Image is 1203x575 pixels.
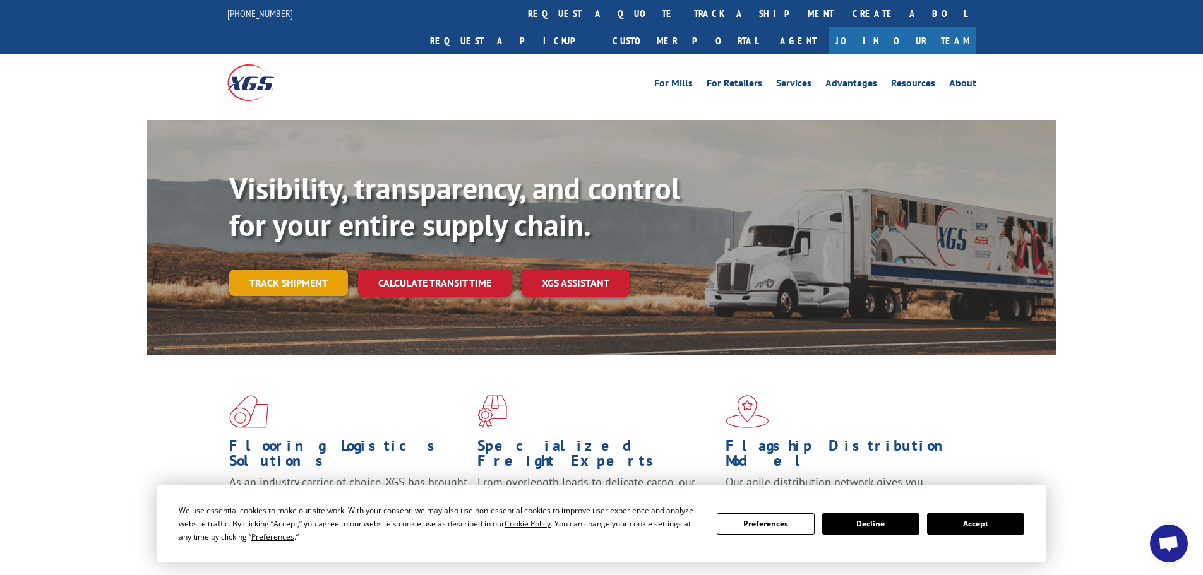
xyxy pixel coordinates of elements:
button: Accept [927,513,1024,535]
a: Services [776,78,811,92]
a: Request a pickup [421,27,603,54]
a: Customer Portal [603,27,767,54]
div: Open chat [1150,525,1188,562]
p: From overlength loads to delicate cargo, our experienced staff knows the best way to move your fr... [477,475,716,531]
a: Agent [767,27,829,54]
span: As an industry carrier of choice, XGS has brought innovation and dedication to flooring logistics... [229,475,467,519]
a: About [949,78,976,92]
span: Cookie Policy [505,518,551,529]
a: XGS ASSISTANT [522,270,630,297]
a: Track shipment [229,270,348,296]
a: [PHONE_NUMBER] [227,7,293,20]
span: Our agile distribution network gives you nationwide inventory management on demand. [726,475,958,504]
b: Visibility, transparency, and control for your entire supply chain. [229,169,680,244]
img: xgs-icon-flagship-distribution-model-red [726,395,769,428]
a: Resources [891,78,935,92]
a: For Mills [654,78,693,92]
span: Preferences [251,531,294,542]
h1: Flagship Distribution Model [726,438,964,475]
h1: Flooring Logistics Solutions [229,438,468,475]
div: Cookie Consent Prompt [157,485,1046,562]
img: xgs-icon-total-supply-chain-intelligence-red [229,395,268,428]
a: Calculate transit time [358,270,512,297]
img: xgs-icon-focused-on-flooring-red [477,395,507,428]
div: We use essential cookies to make our site work. With your consent, we may also use non-essential ... [179,504,702,543]
button: Preferences [717,513,814,535]
a: Advantages [825,78,877,92]
a: For Retailers [707,78,762,92]
a: Join Our Team [829,27,976,54]
button: Decline [822,513,919,535]
h1: Specialized Freight Experts [477,438,716,475]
